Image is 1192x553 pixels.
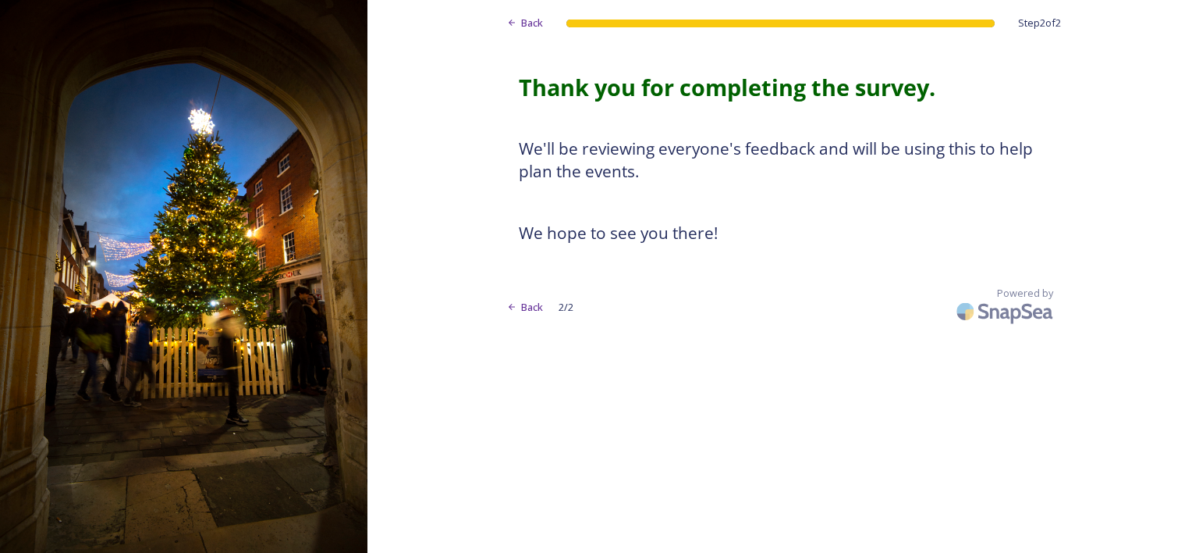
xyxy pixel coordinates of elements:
h3: We'll be reviewing everyone's feedback and will be using this to help plan the events. [519,137,1041,184]
span: Back [521,300,543,315]
span: 2 / 2 [559,300,573,315]
h3: We hope to see you there! [519,222,1041,245]
strong: Thank you for completing the survey. [519,72,935,102]
span: Powered by [997,286,1053,301]
img: SnapSea Logo [952,293,1061,330]
span: Back [521,16,543,30]
span: Step 2 of 2 [1018,16,1061,30]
